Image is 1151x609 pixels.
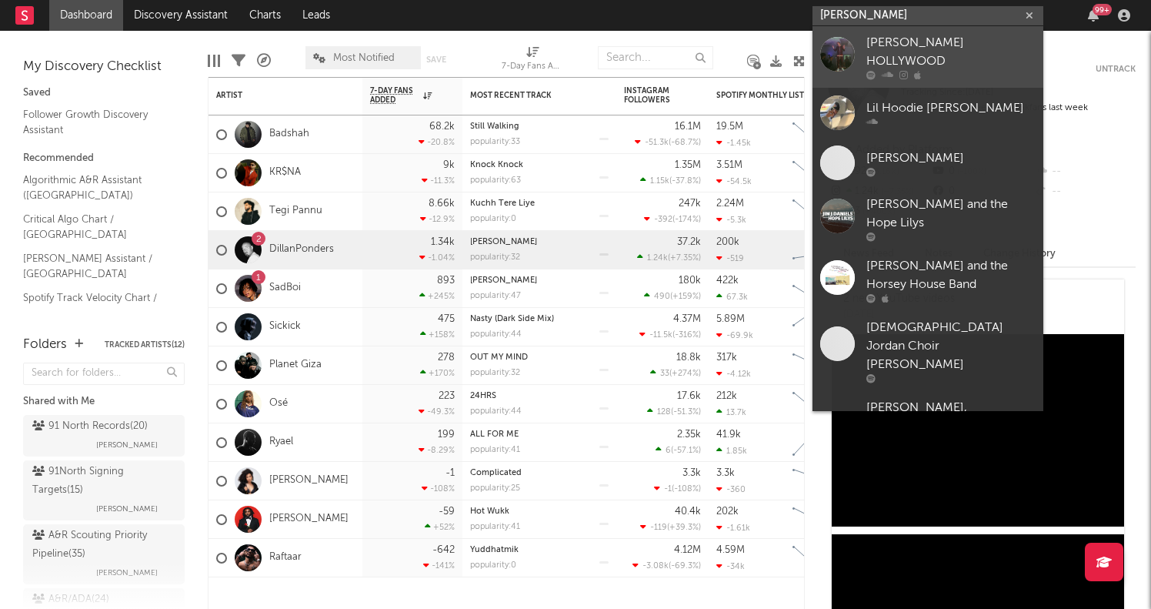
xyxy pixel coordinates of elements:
[23,84,185,102] div: Saved
[716,160,742,170] div: 3.51M
[23,460,185,520] a: 91North Signing Targets(15)[PERSON_NAME]
[470,446,520,454] div: popularity: 41
[23,363,185,385] input: Search for folders...
[716,122,743,132] div: 19.5M
[429,199,455,209] div: 8.66k
[431,237,455,247] div: 1.34k
[470,138,520,146] div: popularity: 33
[676,353,701,363] div: 18.8k
[420,368,455,378] div: +170 %
[23,211,169,243] a: Critical Algo Chart / [GEOGRAPHIC_DATA]
[624,86,678,105] div: Instagram Followers
[669,524,699,532] span: +39.3 %
[470,292,521,300] div: popularity: 47
[675,122,701,132] div: 16.1M
[23,106,169,138] a: Follower Growth Discovery Assistant
[635,137,701,147] div: ( )
[432,545,455,555] div: -642
[23,289,169,321] a: Spotify Track Velocity Chart / [GEOGRAPHIC_DATA]
[105,341,185,349] button: Tracked Artists(12)
[649,331,672,340] span: -11.5k
[23,172,169,203] a: Algorithmic A&R Assistant ([GEOGRAPHIC_DATA])
[644,214,701,224] div: ( )
[438,353,455,363] div: 278
[716,292,748,302] div: 67.3k
[438,430,455,440] div: 199
[673,447,699,455] span: -57.1 %
[812,88,1043,138] a: Lil Hoodie [PERSON_NAME]
[647,254,668,263] span: 1.24k
[32,463,172,500] div: 91North Signing Targets ( 15 )
[673,314,701,324] div: 4.37M
[1093,4,1112,15] div: 99 +
[502,38,563,83] div: 7-Day Fans Added (7-Day Fans Added)
[470,546,519,554] a: Yuddhatmik
[679,276,701,286] div: 180k
[642,562,669,571] span: -3.08k
[786,269,855,308] svg: Chart title
[677,430,701,440] div: 2.35k
[716,407,746,417] div: 13.7k
[269,243,334,256] a: DillanPonders
[866,196,1036,233] div: [PERSON_NAME] and the Hope Lilys
[866,257,1036,294] div: [PERSON_NAME] and the Horsey House Band
[786,192,855,231] svg: Chart title
[470,238,537,246] a: [PERSON_NAME]
[425,522,455,532] div: +52 %
[716,523,750,533] div: -1.61k
[470,469,522,477] a: Complicated
[438,314,455,324] div: 475
[23,58,185,76] div: My Discovery Checklist
[866,99,1036,117] div: Lil Hoodie [PERSON_NAME]
[269,320,301,333] a: Sickick
[470,561,516,570] div: popularity: 0
[786,462,855,500] svg: Chart title
[470,523,520,531] div: popularity: 41
[786,346,855,385] svg: Chart title
[716,215,746,225] div: -5.3k
[664,485,672,494] span: -1
[716,545,745,555] div: 4.59M
[216,91,332,100] div: Artist
[675,507,701,517] div: 40.4k
[675,331,699,340] span: -316 %
[470,122,519,131] a: Still Walking
[866,319,1036,374] div: [DEMOGRAPHIC_DATA] Jordan Choir [PERSON_NAME]
[644,291,701,301] div: ( )
[812,138,1043,188] a: [PERSON_NAME]
[716,237,739,247] div: 200k
[716,314,745,324] div: 5.89M
[470,276,537,285] a: [PERSON_NAME]
[632,560,701,571] div: ( )
[333,53,395,63] span: Most Notified
[654,216,672,224] span: -392
[470,122,609,131] div: Still Walking
[470,176,521,185] div: popularity: 63
[866,399,1036,547] div: [PERSON_NAME], [PERSON_NAME], [PERSON_NAME], [PERSON_NAME], [PERSON_NAME], Chor und Orchester der...
[422,176,455,186] div: -11.3 %
[470,161,523,169] a: Knock Knock
[1088,9,1099,22] button: 99+
[96,436,158,454] span: [PERSON_NAME]
[654,293,670,301] span: 490
[443,160,455,170] div: 9k
[470,430,519,439] a: ALL FOR ME
[429,122,455,132] div: 68.2k
[786,231,855,269] svg: Chart title
[445,468,455,478] div: -1
[437,276,455,286] div: 893
[419,291,455,301] div: +245 %
[682,468,701,478] div: 3.3k
[470,199,535,208] a: Kuchh Tere Liye
[23,524,185,584] a: A&R Scouting Priority Pipeline(35)[PERSON_NAME]
[269,474,349,487] a: [PERSON_NAME]
[672,177,699,186] span: -37.8 %
[637,253,701,263] div: ( )
[812,26,1043,88] a: [PERSON_NAME] HOLLYWOOD
[470,546,609,554] div: Yuddhatmik
[502,58,563,76] div: 7-Day Fans Added (7-Day Fans Added)
[716,353,737,363] div: 317k
[666,447,671,455] span: 6
[674,545,701,555] div: 4.12M
[1033,162,1136,182] div: --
